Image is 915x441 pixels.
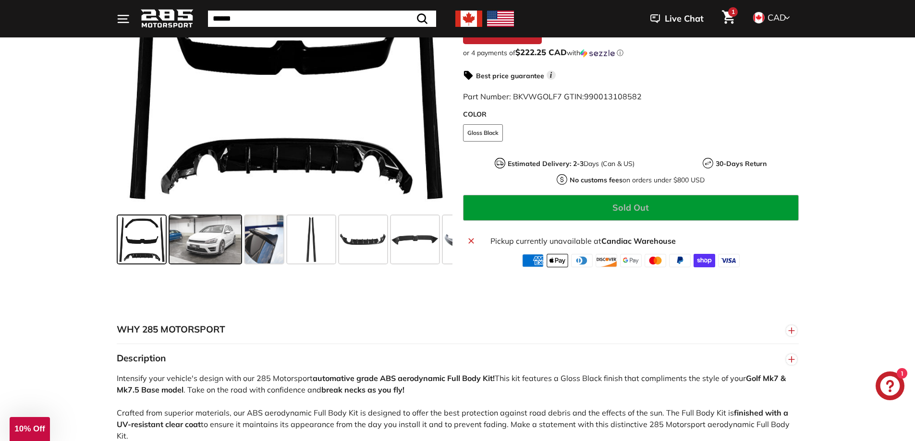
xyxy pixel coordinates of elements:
span: Part Number: BKVWGOLF7 GTIN: [463,92,642,101]
img: master [645,254,666,267]
span: Live Chat [665,12,704,25]
span: CAD [768,12,786,23]
span: $222.25 CAD [515,47,567,57]
img: diners_club [571,254,593,267]
input: Search [208,11,436,27]
img: shopify_pay [694,254,715,267]
button: Live Chat [638,7,716,31]
strong: Candiac Warehouse [601,236,676,246]
img: google_pay [620,254,642,267]
button: Description [117,344,799,373]
a: Cart [716,2,741,35]
img: american_express [522,254,544,267]
p: Pickup currently unavailable at [490,235,793,247]
strong: break necks as you fly! [321,385,404,394]
span: Sold Out [612,202,649,213]
strong: automative grade ABS aerodynamic Full Body Kit! [313,373,495,383]
strong: Estimated Delivery: 2-3 [508,159,584,168]
img: Logo_285_Motorsport_areodynamics_components [141,8,194,30]
button: WHY 285 MOTORSPORT [117,315,799,344]
span: 990013108582 [584,92,642,101]
span: 10% Off [14,424,45,433]
p: Days (Can & US) [508,159,634,169]
img: visa [718,254,740,267]
span: 1 [732,8,735,15]
p: on orders under $800 USD [570,175,705,185]
strong: Best price guarantee [476,72,544,80]
strong: No customs fees [570,176,622,184]
div: or 4 payments of with [463,48,799,58]
div: or 4 payments of$222.25 CADwithSezzle Click to learn more about Sezzle [463,48,799,58]
img: apple_pay [547,254,568,267]
button: Sold Out [463,195,799,221]
label: COLOR [463,109,799,119]
img: paypal [669,254,691,267]
div: 10% Off [10,417,50,441]
span: i [547,71,556,80]
img: Sezzle [580,49,615,58]
inbox-online-store-chat: Shopify online store chat [873,371,907,403]
strong: 30-Days Return [716,159,767,168]
img: discover [596,254,617,267]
